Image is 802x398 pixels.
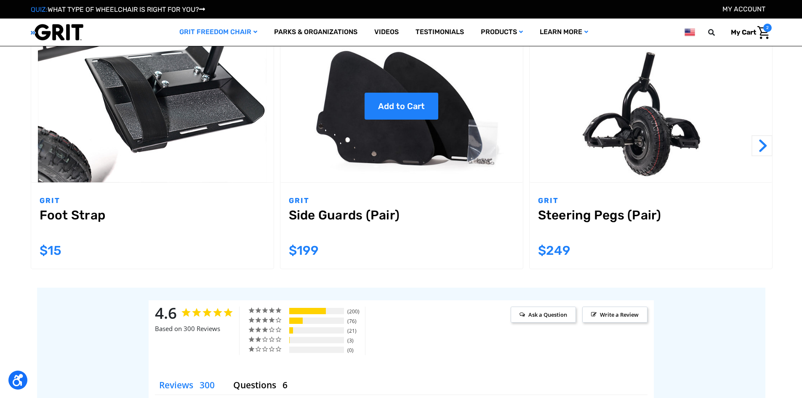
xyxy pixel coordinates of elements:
[248,316,288,323] div: 4 ★
[155,302,177,323] strong: 4.6
[31,135,52,156] button: Go to slide 2 of 2
[31,24,83,41] img: GRIT All-Terrain Wheelchair and Mobility Equipment
[345,318,363,325] div: 76
[280,30,523,183] a: Side Guards (Pair),$199.00
[40,195,265,206] p: GRIT
[280,30,523,183] img: GRIT Side Guards: pair of side guards and hardware to attach to GRIT Freedom Chair, to protect cl...
[266,19,366,46] a: Parks & Organizations
[725,24,772,41] a: Cart with 2 items
[229,376,294,395] li: Questions
[289,337,290,343] div: 1%
[538,208,764,238] a: Steering Pegs (Pair),$249.00
[366,19,407,46] a: Videos
[40,243,61,258] span: $15
[763,24,772,32] span: 2
[289,327,293,334] div: 7%
[248,326,288,333] div: 3 ★
[345,308,363,315] div: 200
[530,30,772,183] img: GRIT Steering Pegs: pair of foot rests attached to front mountainboard caster wheel of GRIT Freed...
[31,5,48,13] span: QUIZ:
[289,195,514,206] p: GRIT
[345,327,363,334] div: 21
[31,30,274,183] img: GRIT Foot Strap: velcro strap shown looped through slots on footplate of GRIT Freedom Chair to ke...
[538,195,764,206] p: GRIT
[757,26,770,39] img: Cart
[31,5,205,13] a: QUIZ:WHAT TYPE OF WHEELCHAIR IS RIGHT FOR YOU?
[511,307,576,323] span: Ask a Question
[365,93,438,120] a: Add to Cart
[538,243,570,258] span: $249
[31,30,274,183] a: Foot Strap,$15.00
[248,336,288,343] div: 2 ★
[289,327,344,334] div: 3-Star Ratings
[289,318,303,324] div: 25%
[712,24,725,41] input: Search
[289,308,326,314] div: 67%
[40,208,265,238] a: Foot Strap,$15.00
[472,19,531,46] a: Products
[248,307,288,314] div: 5 ★
[731,28,756,36] span: My Cart
[155,376,221,395] li: Reviews
[345,337,363,344] div: 3
[289,337,344,343] div: 2-Star Ratings
[155,324,220,334] span: Based on 300 Reviews
[531,19,597,46] a: Learn More
[289,243,319,258] span: $199
[530,30,772,183] a: Steering Pegs (Pair),$249.00
[685,27,695,37] img: us.png
[289,308,344,314] div: 5-Star Ratings
[289,208,514,238] a: Side Guards (Pair),$199.00
[289,318,344,324] div: 4-Star Ratings
[722,5,765,13] a: Account
[171,19,266,46] a: GRIT Freedom Chair
[751,135,773,156] button: Go to slide 2 of 2
[582,307,647,323] span: Write a Review
[407,19,472,46] a: Testimonials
